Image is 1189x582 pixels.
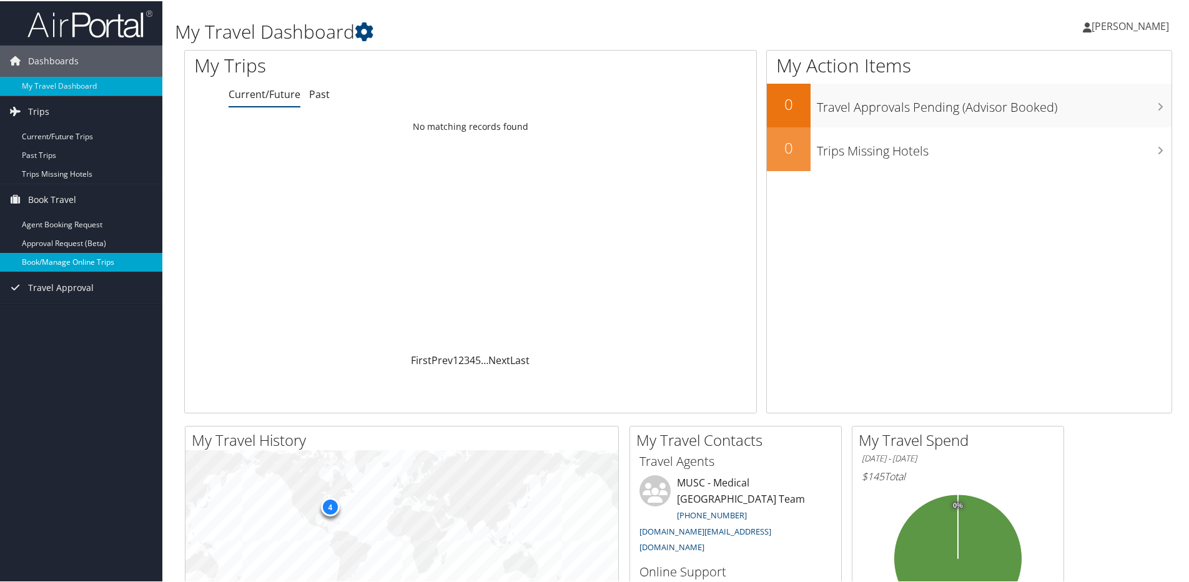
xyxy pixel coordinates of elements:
[859,428,1063,450] h2: My Travel Spend
[192,428,618,450] h2: My Travel History
[28,271,94,302] span: Travel Approval
[767,126,1172,170] a: 0Trips Missing Hotels
[411,352,432,366] a: First
[639,451,832,469] h3: Travel Agents
[453,352,458,366] a: 1
[767,92,811,114] h2: 0
[862,451,1054,463] h6: [DATE] - [DATE]
[475,352,481,366] a: 5
[432,352,453,366] a: Prev
[633,474,838,557] li: MUSC - Medical [GEOGRAPHIC_DATA] Team
[464,352,470,366] a: 3
[1092,18,1169,32] span: [PERSON_NAME]
[28,44,79,76] span: Dashboards
[636,428,841,450] h2: My Travel Contacts
[470,352,475,366] a: 4
[320,496,339,515] div: 4
[309,86,330,100] a: Past
[185,114,756,137] td: No matching records found
[27,8,152,37] img: airportal-logo.png
[767,136,811,157] h2: 0
[953,501,963,508] tspan: 0%
[175,17,846,44] h1: My Travel Dashboard
[639,562,832,580] h3: Online Support
[28,183,76,214] span: Book Travel
[862,468,1054,482] h6: Total
[229,86,300,100] a: Current/Future
[510,352,530,366] a: Last
[481,352,488,366] span: …
[767,82,1172,126] a: 0Travel Approvals Pending (Advisor Booked)
[767,51,1172,77] h1: My Action Items
[488,352,510,366] a: Next
[1083,6,1182,44] a: [PERSON_NAME]
[817,135,1172,159] h3: Trips Missing Hotels
[458,352,464,366] a: 2
[28,95,49,126] span: Trips
[194,51,509,77] h1: My Trips
[817,91,1172,115] h3: Travel Approvals Pending (Advisor Booked)
[639,525,771,552] a: [DOMAIN_NAME][EMAIL_ADDRESS][DOMAIN_NAME]
[677,508,747,520] a: [PHONE_NUMBER]
[862,468,884,482] span: $145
